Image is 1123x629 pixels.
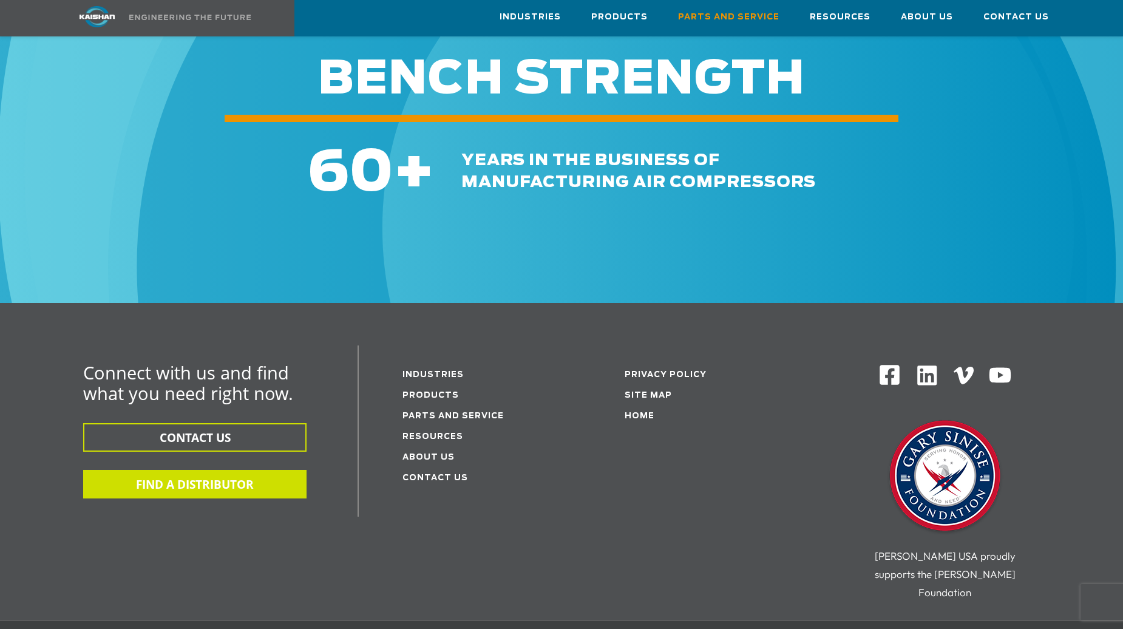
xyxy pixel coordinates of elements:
[810,10,870,24] span: Resources
[625,412,654,420] a: Home
[875,549,1016,599] span: [PERSON_NAME] USA proudly supports the [PERSON_NAME] Foundation
[988,364,1012,387] img: Youtube
[954,367,974,384] img: Vimeo
[678,1,779,33] a: Parts and Service
[625,371,707,379] a: Privacy Policy
[129,15,251,20] img: Engineering the future
[461,152,816,190] span: years in the business of manufacturing air compressors
[83,423,307,452] button: CONTACT US
[402,474,468,482] a: Contact Us
[83,470,307,498] button: FIND A DISTRIBUTOR
[402,392,459,399] a: Products
[591,1,648,33] a: Products
[402,412,504,420] a: Parts and service
[500,1,561,33] a: Industries
[52,6,143,27] img: kaishan logo
[810,1,870,33] a: Resources
[901,10,953,24] span: About Us
[915,364,939,387] img: Linkedin
[591,10,648,24] span: Products
[983,1,1049,33] a: Contact Us
[83,361,293,405] span: Connect with us and find what you need right now.
[878,364,901,386] img: Facebook
[308,146,393,202] span: 60
[500,10,561,24] span: Industries
[884,416,1006,538] img: Gary Sinise Foundation
[625,392,672,399] a: Site Map
[402,371,464,379] a: Industries
[983,10,1049,24] span: Contact Us
[678,10,779,24] span: Parts and Service
[393,146,435,202] span: +
[402,433,463,441] a: Resources
[402,454,455,461] a: About Us
[901,1,953,33] a: About Us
